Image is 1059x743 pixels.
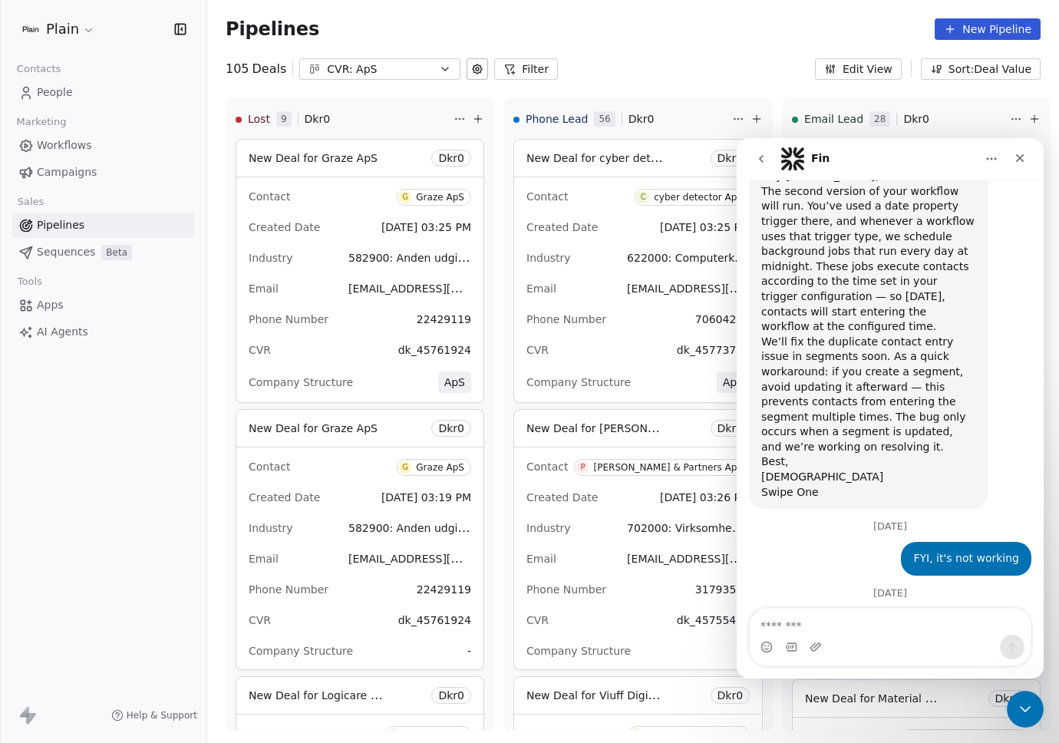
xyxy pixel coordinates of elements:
[526,522,571,534] span: Industry
[526,111,588,127] span: Phone Lead
[249,688,391,702] span: New Deal for Logicare ApS
[1007,691,1044,728] iframe: Intercom live chat
[37,137,92,154] span: Workflows
[660,221,750,233] span: [DATE] 03:25 PM
[249,583,328,596] span: Phone Number
[348,551,536,566] span: [EMAIL_ADDRESS][DOMAIN_NAME]
[111,709,197,722] a: Help & Support
[921,58,1041,80] button: Sort: Deal Value
[249,728,290,740] span: Contact
[11,190,51,213] span: Sales
[249,491,320,504] span: Created Date
[995,691,1021,706] span: Dkr 0
[641,191,646,203] div: C
[276,111,292,127] span: 9
[249,522,293,534] span: Industry
[398,614,471,626] span: dk_45761924
[628,111,655,127] span: Dkr 0
[381,491,471,504] span: [DATE] 03:19 PM
[416,192,464,203] div: Graze ApS
[677,344,750,356] span: dk_45773752
[249,252,293,264] span: Industry
[37,164,97,180] span: Campaigns
[647,729,743,740] div: Viuff Digital Ops ApS
[37,324,88,340] span: AI Agents
[805,691,994,705] span: New Deal for Material Storylab ApS
[935,18,1041,40] button: New Pipeline
[494,58,558,80] button: Filter
[348,250,549,265] span: 582900: Anden udgivelse af software
[46,19,79,39] span: Plain
[695,583,750,596] span: 31793537
[627,250,1019,265] span: 622000: Computerkonsulentbistand og forvaltning af computerfaciliteter
[526,614,549,626] span: CVR
[513,409,763,670] div: New Deal for [PERSON_NAME] & Partners ApSDkr0ContactP[PERSON_NAME] & Partners ApSCreated Date[DAT...
[249,614,271,626] span: CVR
[438,688,464,703] span: Dkr 0
[627,281,815,296] span: [EMAIL_ADDRESS][DOMAIN_NAME]
[416,462,464,473] div: Graze ApS
[12,80,194,105] a: People
[417,313,471,325] span: 22429119
[21,20,40,38] img: Plain-Logo-Tile.png
[249,553,279,565] span: Email
[127,709,197,722] span: Help & Support
[249,313,328,325] span: Phone Number
[404,729,464,740] div: Logicare ApS
[398,344,471,356] span: dk_45761924
[236,139,484,403] div: New Deal for Graze ApSDkr0ContactGGraze ApSCreated Date[DATE] 03:25 PMIndustry582900: Anden udgiv...
[526,313,606,325] span: Phone Number
[11,270,48,293] span: Tools
[37,84,73,101] span: People
[526,344,549,356] span: CVR
[249,190,290,203] span: Contact
[526,728,568,740] span: Contact
[737,138,1044,679] iframe: To enrich screen reader interactions, please activate Accessibility in Grammarly extension settings
[249,344,271,356] span: CVR
[18,16,98,42] button: Plain
[526,190,568,203] span: Contact
[252,60,287,78] span: Deals
[580,461,585,474] div: P
[594,111,615,127] span: 56
[12,160,194,185] a: Campaigns
[305,111,331,127] span: Dkr 0
[526,645,631,657] span: Company Structure
[101,245,132,260] span: Beta
[526,282,556,295] span: Email
[37,217,84,233] span: Pipelines
[627,551,815,566] span: [EMAIL_ADDRESS][DOMAIN_NAME]
[444,376,465,388] span: ApS
[526,688,711,702] span: New Deal for Viuff Digital Ops ApS
[381,221,471,233] span: [DATE] 03:25 PM
[249,645,353,657] span: Company Structure
[249,422,378,434] span: New Deal for Graze ApS
[10,58,68,81] span: Contacts
[593,462,743,473] div: [PERSON_NAME] & Partners ApS
[348,520,549,535] span: 582900: Anden udgivelse af software
[249,221,320,233] span: Created Date
[654,192,743,203] div: cyber detector ApS
[634,728,639,741] div: V
[869,111,890,127] span: 28
[513,99,729,139] div: Phone Lead56Dkr0
[526,150,703,165] span: New Deal for cyber detector ApS
[391,728,396,741] div: L
[660,491,750,504] span: [DATE] 03:26 PM
[37,244,95,260] span: Sequences
[718,150,744,166] span: Dkr 0
[12,133,194,158] a: Workflows
[12,213,194,238] a: Pipelines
